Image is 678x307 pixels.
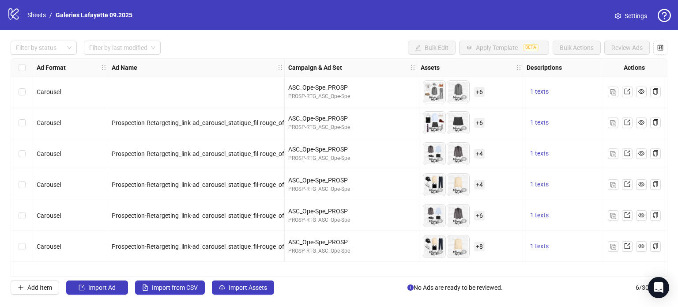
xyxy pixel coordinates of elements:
span: Import Ad [88,284,116,291]
a: Settings [608,9,654,23]
span: import [79,284,85,291]
button: Bulk Edit [408,41,456,55]
button: Import from CSV [135,280,205,295]
div: Select row 2 [11,107,33,138]
img: Duplicate [610,244,616,250]
span: export [624,181,630,187]
button: Review Ads [604,41,650,55]
span: eye [638,119,644,125]
button: Duplicate [608,87,618,97]
button: Duplicate [608,148,618,159]
span: file-excel [142,284,148,291]
span: eye [638,243,644,249]
span: export [624,88,630,95]
span: eye [638,181,644,187]
button: Duplicate [608,241,618,252]
img: Duplicate [610,213,616,219]
span: setting [615,13,621,19]
div: Open Intercom Messenger [648,277,669,298]
span: Import from CSV [152,284,198,291]
button: Configure table settings [653,41,667,55]
li: / [49,10,52,20]
a: Galeries Lafayette 09.2025 [54,10,134,20]
span: 6 / 300 items [636,283,667,292]
span: copy [652,181,659,187]
span: eye [638,88,644,95]
span: Settings [625,11,647,21]
div: Select row 3 [11,138,33,169]
button: Import Assets [212,280,274,295]
span: No Ads are ready to be reviewed. [407,283,503,292]
span: Add Item [27,284,52,291]
img: Duplicate [610,182,616,188]
span: control [657,45,663,51]
span: info-circle [407,284,414,291]
span: copy [652,150,659,156]
img: Duplicate [610,151,616,157]
button: Bulk Actions [553,41,601,55]
span: copy [652,243,659,249]
button: Import Ad [66,280,128,295]
span: copy [652,212,659,218]
span: question-circle [658,9,671,22]
button: Apply TemplateBETA [459,41,549,55]
span: export [624,212,630,218]
span: export [624,150,630,156]
button: Duplicate [608,210,618,221]
img: Duplicate [610,89,616,95]
span: copy [652,88,659,95]
span: cloud-upload [219,284,225,291]
span: eye [638,212,644,218]
span: export [624,243,630,249]
div: Select row 6 [11,231,33,262]
div: Select row 5 [11,200,33,231]
button: Duplicate [608,179,618,190]
span: eye [638,150,644,156]
div: Select row 4 [11,169,33,200]
button: Duplicate [608,117,618,128]
img: Duplicate [610,120,616,126]
span: Import Assets [229,284,267,291]
span: plus [18,284,24,291]
a: Sheets [26,10,48,20]
div: Select row 1 [11,76,33,107]
button: Add Item [11,280,59,295]
span: copy [652,119,659,125]
span: export [624,119,630,125]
